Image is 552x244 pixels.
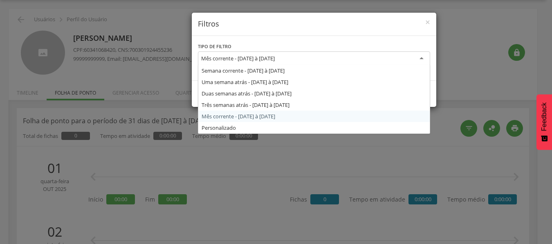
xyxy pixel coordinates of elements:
[198,122,430,133] div: Personalizado
[536,94,552,150] button: Feedback - Mostrar pesquisa
[198,43,231,50] label: Tipo de filtro
[425,16,430,28] span: ×
[198,99,430,111] div: Três semanas atrás - [DATE] à [DATE]
[198,65,430,76] div: Semana corrente - [DATE] à [DATE]
[198,19,430,29] h4: Filtros
[425,18,430,27] button: Close
[541,102,548,131] span: Feedback
[198,111,430,122] div: Mês corrente - [DATE] à [DATE]
[198,76,430,88] div: Uma semana atrás - [DATE] à [DATE]
[198,88,430,99] div: Duas semanas atrás - [DATE] à [DATE]
[201,55,275,62] div: Mês corrente - [DATE] à [DATE]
